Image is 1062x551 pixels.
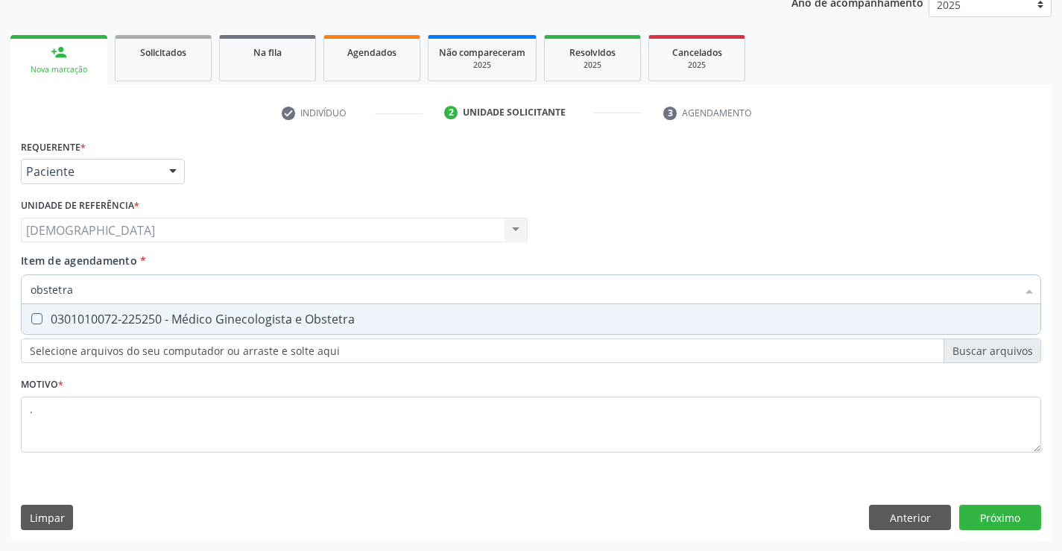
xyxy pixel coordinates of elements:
div: 2025 [555,60,630,71]
div: 2025 [439,60,525,71]
span: Na fila [253,46,282,59]
div: Nova marcação [21,64,97,75]
div: 2025 [660,60,734,71]
span: Resolvidos [569,46,616,59]
div: Unidade solicitante [463,106,566,119]
label: Motivo [21,374,63,397]
div: person_add [51,44,67,60]
button: Anterior [869,505,951,530]
div: 2 [444,106,458,119]
span: Agendados [347,46,396,59]
span: Solicitados [140,46,186,59]
label: Requerente [21,136,86,159]
div: 0301010072-225250 - Médico Ginecologista e Obstetra [31,313,1031,325]
span: Não compareceram [439,46,525,59]
span: Paciente [26,164,154,179]
button: Próximo [959,505,1041,530]
input: Buscar por procedimentos [31,274,1017,304]
span: Cancelados [672,46,722,59]
span: Item de agendamento [21,254,137,268]
label: Unidade de referência [21,195,139,218]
